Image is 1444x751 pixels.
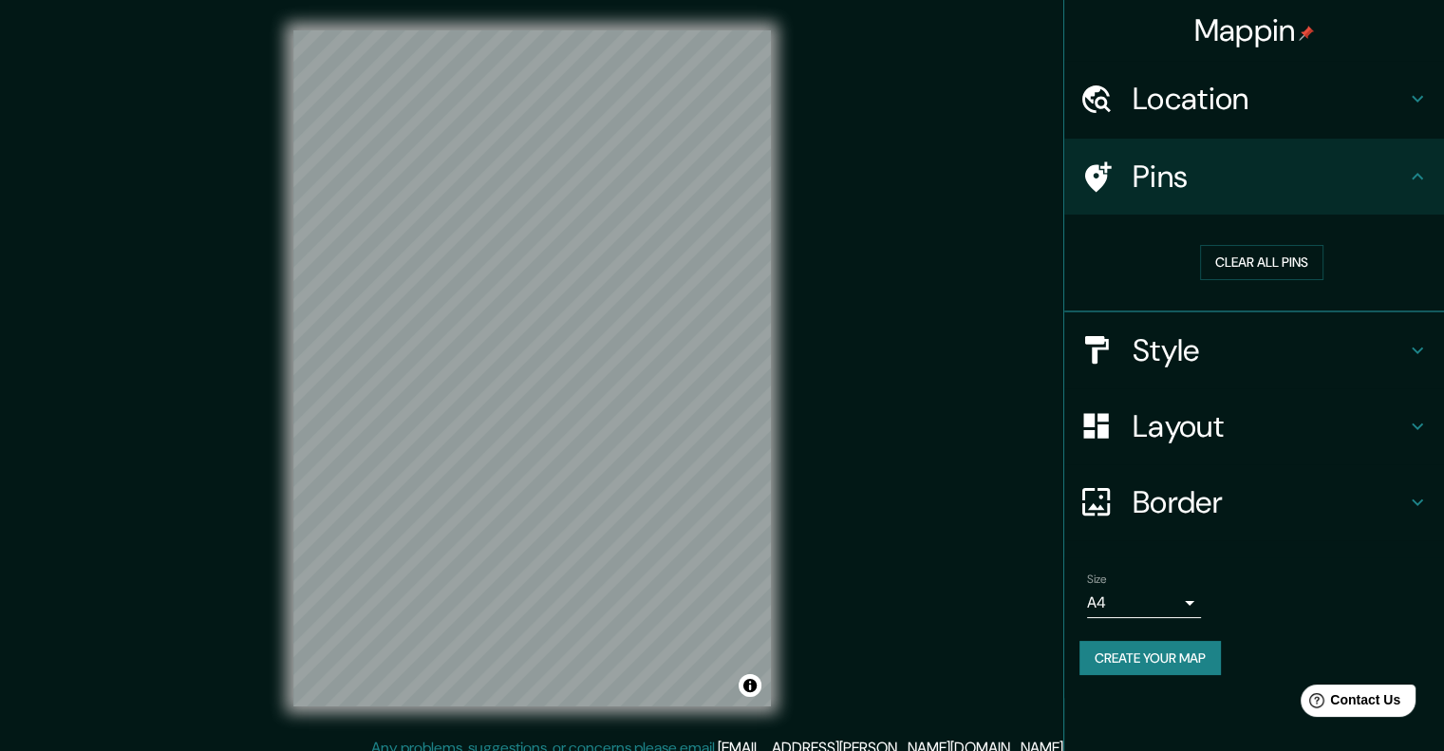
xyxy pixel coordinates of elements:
[1133,158,1406,196] h4: Pins
[1299,26,1314,41] img: pin-icon.png
[1133,483,1406,521] h4: Border
[1087,571,1107,587] label: Size
[1133,407,1406,445] h4: Layout
[1133,331,1406,369] h4: Style
[1133,80,1406,118] h4: Location
[1064,139,1444,215] div: Pins
[1064,388,1444,464] div: Layout
[1200,245,1323,280] button: Clear all pins
[1275,677,1423,730] iframe: Help widget launcher
[1064,464,1444,540] div: Border
[1064,312,1444,388] div: Style
[739,674,761,697] button: Toggle attribution
[1064,61,1444,137] div: Location
[293,30,771,706] canvas: Map
[1079,641,1221,676] button: Create your map
[1194,11,1315,49] h4: Mappin
[1087,588,1201,618] div: A4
